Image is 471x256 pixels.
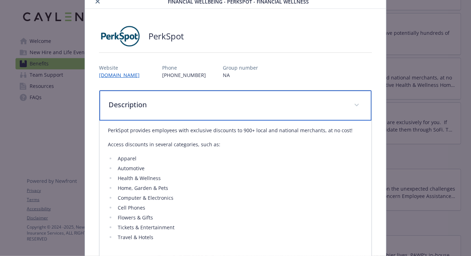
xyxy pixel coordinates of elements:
[99,90,371,121] div: Description
[223,71,258,79] p: NA
[116,164,363,173] li: Automotive
[116,223,363,232] li: Tickets & Entertainment
[148,30,184,42] h2: PerkSpot
[99,64,145,71] p: Website
[116,204,363,212] li: Cell Phones
[99,26,141,47] img: PerkSpot
[223,64,258,71] p: Group number
[116,184,363,192] li: Home, Garden & Pets
[116,233,363,242] li: Travel & Hotels
[108,126,363,135] p: PerkSpot provides employees with exclusive discounts to 900+ local and national merchants, at no ...
[99,72,145,78] a: [DOMAIN_NAME]
[108,140,363,149] p: Access discounts in several categories, such as:
[116,154,363,163] li: Apparel
[116,174,363,183] li: Health & Wellness
[162,71,206,79] p: [PHONE_NUMBER]
[162,64,206,71] p: Phone
[109,100,345,110] p: Description
[116,194,363,202] li: Computer & Electronics
[116,213,363,222] li: Flowers & Gifts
